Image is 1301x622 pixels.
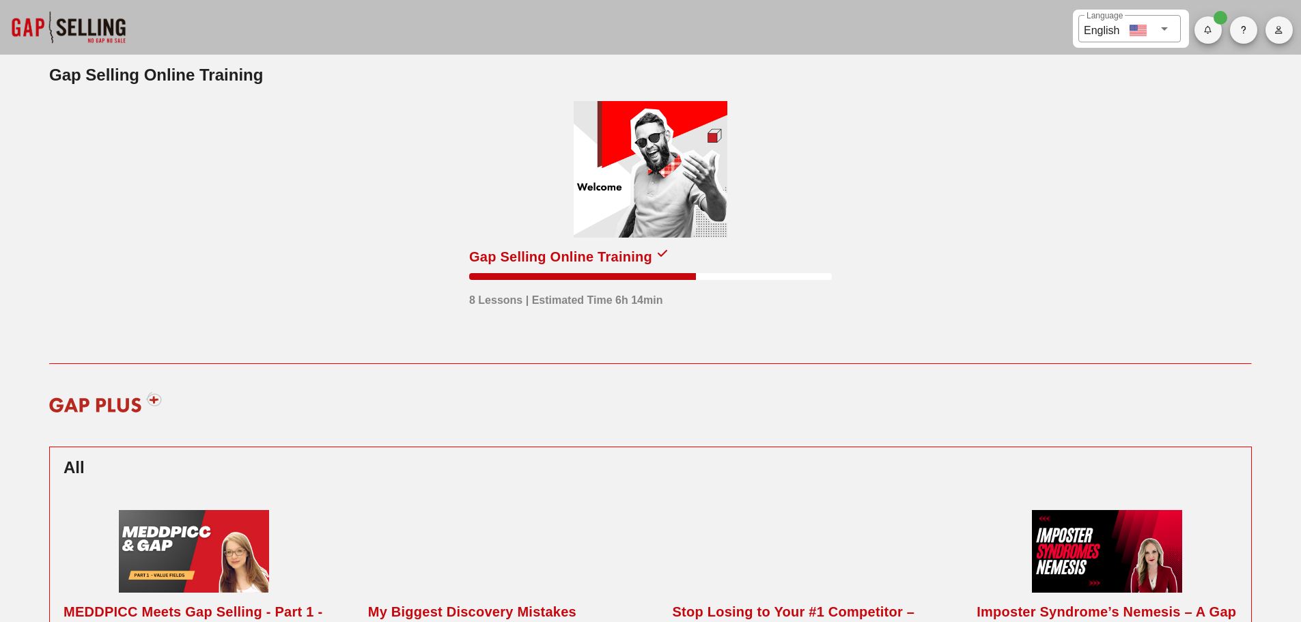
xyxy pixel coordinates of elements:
[1084,19,1119,39] div: English
[469,285,662,309] div: 8 Lessons | Estimated Time 6h 14min
[40,382,171,423] img: gap-plus-logo-red.svg
[64,455,1237,480] h2: All
[1087,11,1123,21] label: Language
[1214,11,1227,25] span: Badge
[1078,15,1181,42] div: LanguageEnglish
[469,246,652,268] div: Gap Selling Online Training
[49,63,1252,87] h2: Gap Selling Online Training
